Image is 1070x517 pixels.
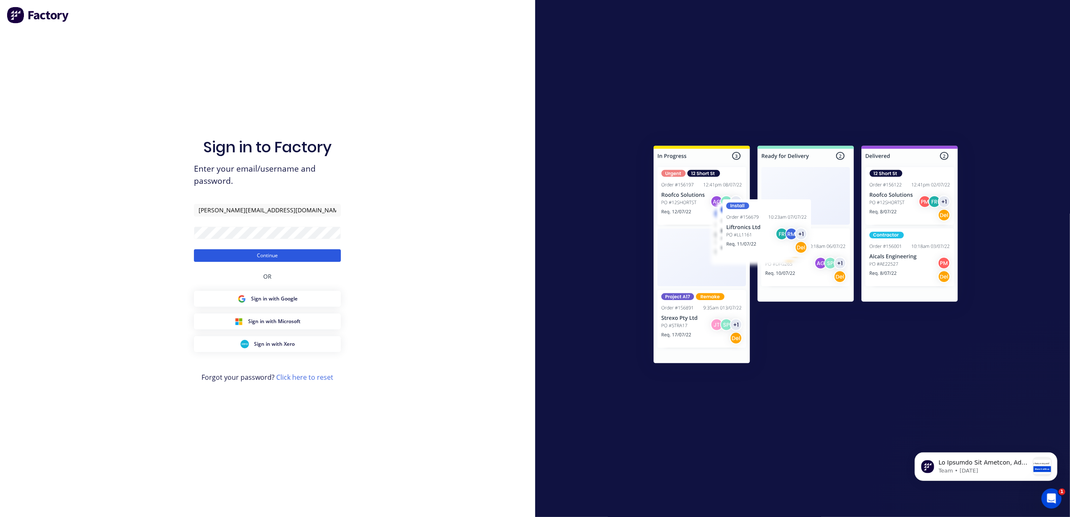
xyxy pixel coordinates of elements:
iframe: Intercom live chat [1041,488,1062,509]
span: Forgot your password? [201,372,333,382]
button: Xero Sign inSign in with Xero [194,336,341,352]
button: Continue [194,249,341,262]
div: OR [263,262,272,291]
img: Sign in [635,129,976,383]
span: 1 [1059,488,1065,495]
p: Message from Team, sent 3w ago [37,31,127,39]
button: Microsoft Sign inSign in with Microsoft [194,313,341,329]
iframe: Intercom notifications message [902,436,1070,494]
span: Sign in with Google [251,295,298,303]
input: Email/Username [194,204,341,217]
img: Factory [7,7,70,23]
img: Microsoft Sign in [235,317,243,326]
img: Google Sign in [238,295,246,303]
img: Xero Sign in [241,340,249,348]
span: Sign in with Xero [254,340,295,348]
button: Google Sign inSign in with Google [194,291,341,307]
span: Sign in with Microsoft [248,318,301,325]
span: Enter your email/username and password. [194,163,341,187]
h1: Sign in to Factory [203,138,332,156]
a: Click here to reset [276,373,333,382]
span: Lo Ipsumdo Sit Ametcon, Ad’el seddoe tem inci utlabore etdolor magnaaliq en admi veni quisnost ex... [37,23,127,506]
